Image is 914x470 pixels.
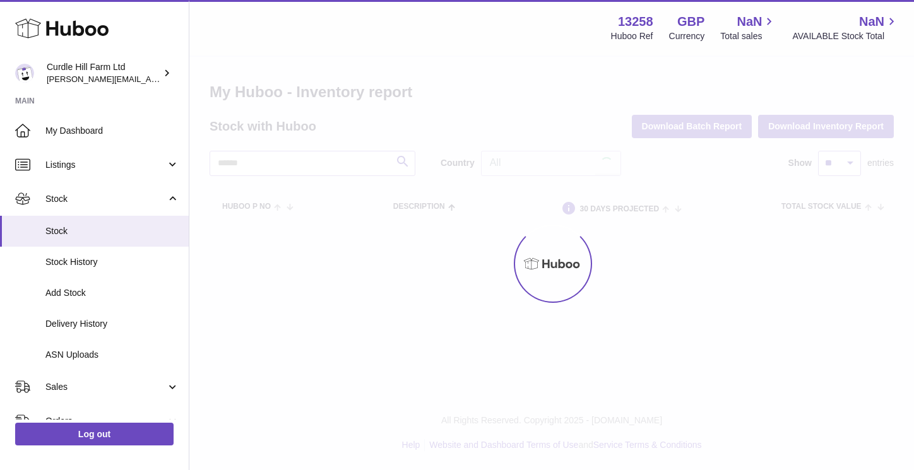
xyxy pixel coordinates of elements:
[669,30,705,42] div: Currency
[45,381,166,393] span: Sales
[677,13,704,30] strong: GBP
[45,193,166,205] span: Stock
[47,61,160,85] div: Curdle Hill Farm Ltd
[859,13,884,30] span: NaN
[45,225,179,237] span: Stock
[618,13,653,30] strong: 13258
[737,13,762,30] span: NaN
[15,64,34,83] img: james@diddlysquatfarmshop.com
[47,74,253,84] span: [PERSON_NAME][EMAIL_ADDRESS][DOMAIN_NAME]
[720,13,776,42] a: NaN Total sales
[45,159,166,171] span: Listings
[45,256,179,268] span: Stock History
[45,125,179,137] span: My Dashboard
[792,13,899,42] a: NaN AVAILABLE Stock Total
[45,287,179,299] span: Add Stock
[45,349,179,361] span: ASN Uploads
[45,318,179,330] span: Delivery History
[45,415,166,427] span: Orders
[15,423,174,445] a: Log out
[792,30,899,42] span: AVAILABLE Stock Total
[720,30,776,42] span: Total sales
[611,30,653,42] div: Huboo Ref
